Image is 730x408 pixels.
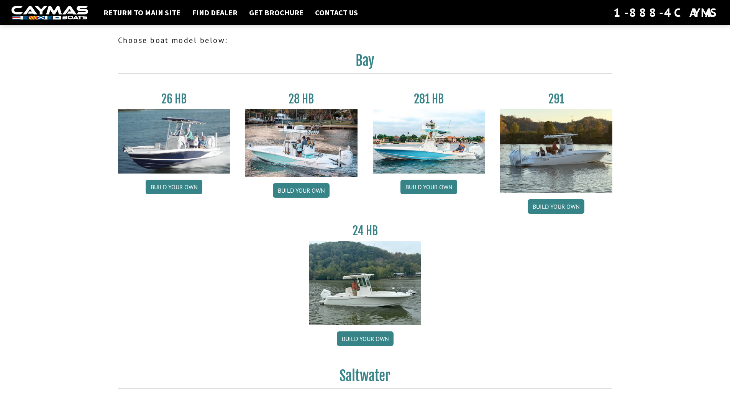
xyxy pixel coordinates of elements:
[337,331,394,346] a: Build your own
[245,109,358,177] img: 28_hb_thumbnail_for_caymas_connect.jpg
[273,183,330,198] a: Build your own
[309,241,421,325] img: 24_HB_thumbnail.jpg
[500,109,612,193] img: 291_Thumbnail.jpg
[11,6,88,20] img: white-logo-c9c8dbefe5ff5ceceb0f0178aa75bf4bb51f6bca0971e226c86eb53dfe498488.png
[500,92,612,106] h3: 291
[118,367,612,389] h2: Saltwater
[311,8,362,18] a: Contact Us
[118,52,612,74] h2: Bay
[400,180,457,194] a: Build your own
[146,180,202,194] a: Build your own
[309,224,421,238] h3: 24 HB
[118,92,230,106] h3: 26 HB
[373,92,485,106] h3: 281 HB
[118,109,230,174] img: 26_new_photo_resized.jpg
[245,8,307,18] a: Get Brochure
[373,109,485,174] img: 28-hb-twin.jpg
[100,8,184,18] a: Return to main site
[188,8,241,18] a: Find Dealer
[118,34,612,46] p: Choose boat model below:
[245,92,358,106] h3: 28 HB
[614,4,719,21] div: 1-888-4CAYMAS
[528,199,584,214] a: Build your own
